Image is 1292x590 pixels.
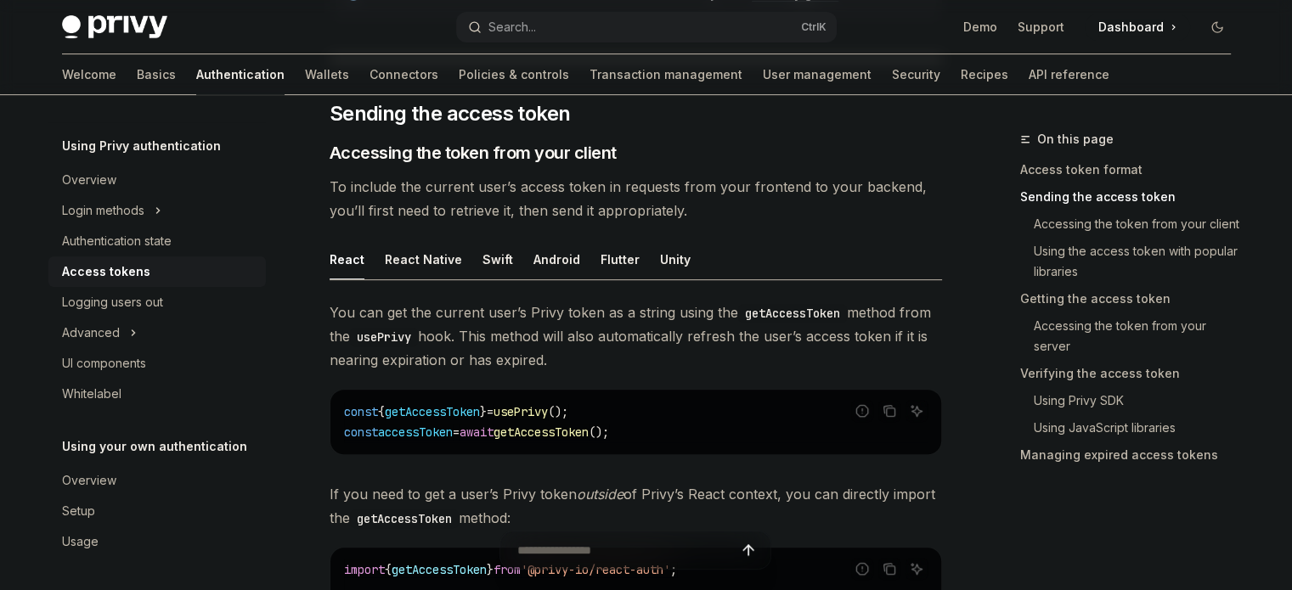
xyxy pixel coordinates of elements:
div: Unity [660,239,691,279]
a: Accessing the token from your server [1020,312,1244,360]
span: Ctrl K [801,20,827,34]
a: Authentication state [48,226,266,256]
a: Recipes [961,54,1008,95]
div: React Native [385,239,462,279]
span: { [378,404,385,419]
a: Demo [963,19,997,36]
a: Getting the access token [1020,285,1244,312]
a: Sending the access token [1020,183,1244,211]
a: Connectors [370,54,438,95]
div: UI components [62,353,146,374]
a: Access token format [1020,156,1244,183]
code: usePrivy [350,328,418,346]
button: Send message [736,538,760,562]
a: Dashboard [1085,14,1190,41]
a: Using JavaScript libraries [1020,414,1244,441]
a: Authentication [196,54,285,95]
button: Toggle Login methods section [48,195,266,226]
a: Using the access token with popular libraries [1020,238,1244,285]
div: Search... [488,17,536,37]
a: User management [763,54,872,95]
span: (); [548,404,568,419]
a: Policies & controls [459,54,569,95]
button: Ask AI [906,400,928,422]
span: getAccessToken [385,404,480,419]
a: Setup [48,496,266,526]
span: getAccessToken [494,424,589,440]
button: Report incorrect code [851,400,873,422]
a: Welcome [62,54,116,95]
div: Logging users out [62,292,163,312]
button: Toggle dark mode [1204,14,1231,41]
button: Open search [456,12,837,42]
div: Swift [482,239,513,279]
input: Ask a question... [517,531,736,569]
div: Whitelabel [62,384,121,404]
a: Overview [48,465,266,496]
a: Logging users out [48,287,266,317]
button: Toggle Advanced section [48,317,266,348]
a: Wallets [305,54,349,95]
button: Copy the contents from the code block [878,400,900,422]
span: On this page [1037,129,1114,149]
div: Setup [62,501,95,521]
a: Basics [137,54,176,95]
span: Accessing the token from your client [330,141,617,165]
code: getAccessToken [738,304,847,323]
span: = [487,404,494,419]
em: outside [577,486,623,503]
span: If you need to get a user’s Privy token of Privy’s React context, you can directly import the met... [330,482,942,530]
a: Managing expired access tokens [1020,441,1244,469]
span: const [344,404,378,419]
img: dark logo [62,15,167,39]
a: Security [892,54,940,95]
code: getAccessToken [350,509,459,528]
div: Overview [62,470,116,491]
span: You can get the current user’s Privy token as a string using the method from the hook. This metho... [330,301,942,372]
h5: Using your own authentication [62,436,247,457]
a: Overview [48,165,266,195]
div: Advanced [62,323,120,343]
span: Dashboard [1098,19,1164,36]
span: } [480,404,487,419]
div: Authentication state [62,231,172,251]
h5: Using Privy authentication [62,136,221,156]
div: Android [533,239,580,279]
a: UI components [48,348,266,379]
a: Verifying the access token [1020,360,1244,387]
div: Login methods [62,200,144,221]
a: Support [1018,19,1064,36]
a: Using Privy SDK [1020,387,1244,414]
a: Access tokens [48,256,266,287]
div: Access tokens [62,261,150,282]
a: API reference [1029,54,1109,95]
div: Flutter [601,239,640,279]
span: To include the current user’s access token in requests from your frontend to your backend, you’ll... [330,175,942,222]
a: Usage [48,526,266,557]
div: Overview [62,170,116,190]
a: Whitelabel [48,379,266,409]
a: Accessing the token from your client [1020,211,1244,238]
span: accessToken [378,424,453,440]
div: Usage [62,531,99,552]
a: Transaction management [590,54,742,95]
span: usePrivy [494,404,548,419]
span: const [344,424,378,440]
span: Sending the access token [330,100,571,127]
div: React [330,239,364,279]
span: (); [589,424,609,440]
span: = [453,424,460,440]
span: await [460,424,494,440]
